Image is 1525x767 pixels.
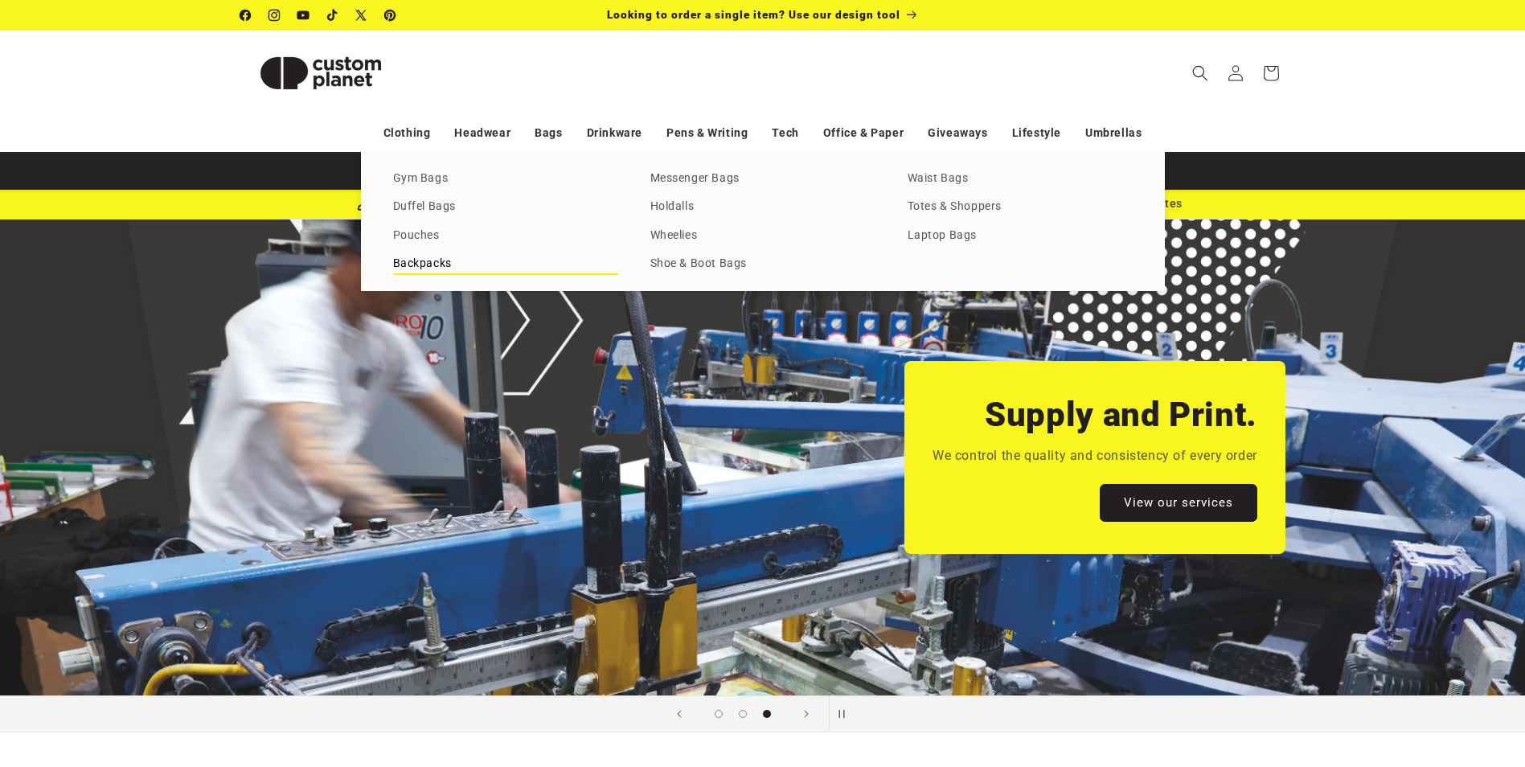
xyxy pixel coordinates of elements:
[928,119,987,147] a: Giveaways
[731,702,755,726] button: Load slide 2 of 3
[587,119,642,147] a: Drinkware
[908,225,1133,247] a: Laptop Bags
[383,119,431,147] a: Clothing
[650,196,875,218] a: Holdalls
[829,696,864,732] button: Pause slideshow
[234,31,407,115] a: Custom Planet
[772,119,798,147] a: Tech
[908,168,1133,190] a: Waist Bags
[1100,484,1257,522] a: View our services
[933,445,1257,468] p: We control the quality and consistency of every order
[393,168,618,190] a: Gym Bags
[650,168,875,190] a: Messenger Bags
[393,196,618,218] a: Duffel Bags
[240,37,401,109] img: Custom Planet
[908,196,1133,218] a: Totes & Shoppers
[454,119,510,147] a: Headwear
[707,702,731,726] button: Load slide 1 of 3
[985,393,1257,437] h2: Supply and Print.
[1183,55,1218,91] summary: Search
[789,696,824,732] button: Next slide
[1012,119,1061,147] a: Lifestyle
[1085,119,1142,147] a: Umbrellas
[823,119,904,147] a: Office & Paper
[535,119,562,147] a: Bags
[662,696,697,732] button: Previous slide
[650,253,875,275] a: Shoe & Boot Bags
[666,119,748,147] a: Pens & Writing
[650,225,875,247] a: Wheelies
[607,8,900,21] span: Looking to order a single item? Use our design tool
[393,225,618,247] a: Pouches
[1256,593,1525,767] iframe: Chat Widget
[393,253,618,275] a: Backpacks
[755,702,779,726] button: Load slide 3 of 3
